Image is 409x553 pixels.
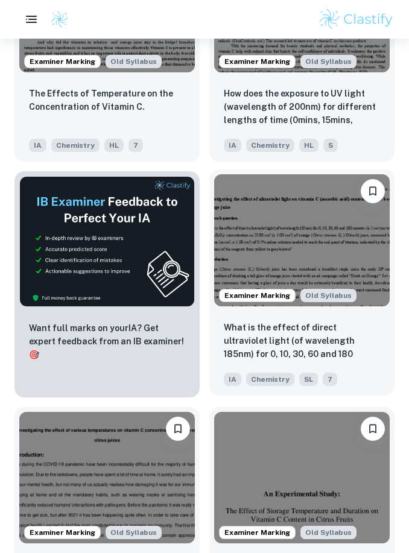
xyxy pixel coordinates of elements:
[299,139,319,152] span: HL
[323,139,338,152] span: 5
[300,55,357,68] div: Starting from the May 2025 session, the Chemistry IA requirements have changed. It's OK to refer ...
[318,7,395,31] img: Clastify logo
[106,526,162,539] div: Starting from the May 2025 session, the Chemistry IA requirements have changed. It's OK to refer ...
[220,56,295,67] span: Examiner Marking
[300,526,357,539] div: Starting from the May 2025 session, the Chemistry IA requirements have changed. It's OK to refer ...
[209,171,395,397] a: Examiner MarkingStarting from the May 2025 session, the Chemistry IA requirements have changed. I...
[300,526,357,539] span: Old Syllabus
[29,350,39,359] span: 🎯
[224,87,380,128] p: How does the exposure to UV light (wavelength of 200nm) for different lengths of time (0mins, 15m...
[106,55,162,68] div: Starting from the May 2025 session, the Chemistry IA requirements have changed. It's OK to refer ...
[25,527,100,538] span: Examiner Marking
[361,179,385,203] button: Please log in to bookmark exemplars
[104,139,124,152] span: HL
[224,321,380,362] p: What is the effect of direct ultraviolet light (of wavelength 185nm) for 0, 10, 30, 60 and 180 mi...
[214,174,390,306] img: Chemistry IA example thumbnail: What is the effect of direct ultraviolet
[246,373,294,386] span: Chemistry
[214,412,390,543] img: Chemistry IA example thumbnail: Chemistry IA
[19,176,195,307] img: Thumbnail
[323,373,337,386] span: 7
[29,87,185,113] p: The Effects of Temperature on the Concentration of Vitamin C.
[300,289,357,302] span: Old Syllabus
[29,321,185,361] p: Want full marks on your IA ? Get expert feedback from an IB examiner!
[29,139,46,152] span: IA
[361,417,385,441] button: Please log in to bookmark exemplars
[106,55,162,68] span: Old Syllabus
[25,56,100,67] span: Examiner Marking
[128,139,143,152] span: 7
[14,171,200,397] a: ThumbnailWant full marks on yourIA? Get expert feedback from an IB examiner!
[224,373,241,386] span: IA
[220,290,295,301] span: Examiner Marking
[300,55,357,68] span: Old Syllabus
[43,10,69,28] a: Clastify logo
[51,139,100,152] span: Chemistry
[51,10,69,28] img: Clastify logo
[19,412,195,543] img: Chemistry IA example thumbnail: To what extent is there a relationship b
[166,417,190,441] button: Please log in to bookmark exemplars
[224,139,241,152] span: IA
[300,289,357,302] div: Starting from the May 2025 session, the Chemistry IA requirements have changed. It's OK to refer ...
[106,526,162,539] span: Old Syllabus
[299,373,318,386] span: SL
[246,139,294,152] span: Chemistry
[220,527,295,538] span: Examiner Marking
